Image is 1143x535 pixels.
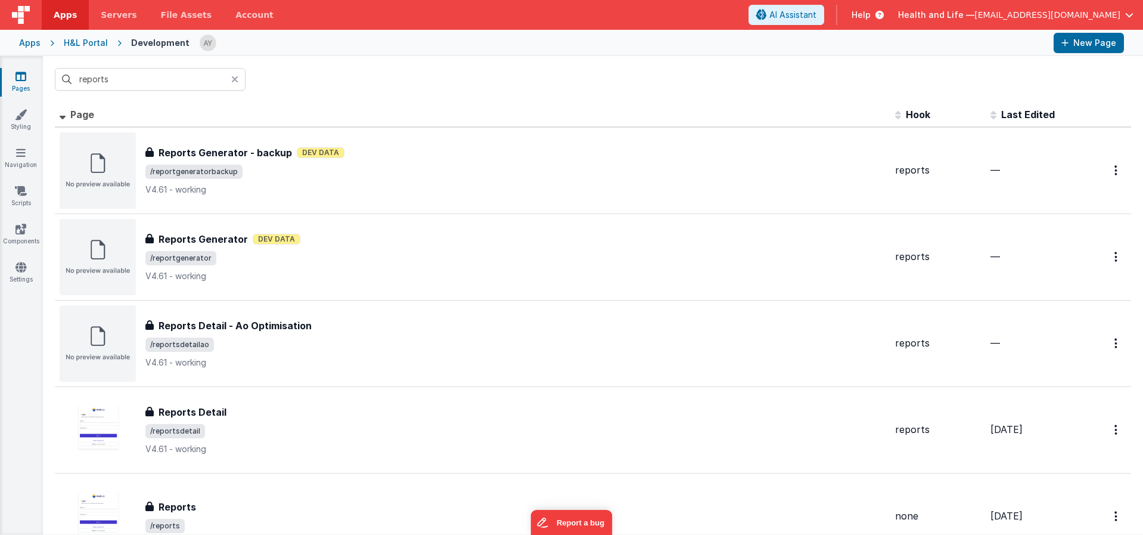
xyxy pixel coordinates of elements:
[531,510,613,535] iframe: Marker.io feedback button
[1107,158,1126,183] button: Options
[990,510,1023,522] span: [DATE]
[898,9,1133,21] button: Health and Life — [EMAIL_ADDRESS][DOMAIN_NAME]
[145,251,216,265] span: /reportgenerator
[1107,331,1126,355] button: Options
[200,35,216,51] img: 14202422f6480247bff2986d20d04001
[145,338,214,352] span: /reportsdetailao
[145,184,886,196] p: V4.61 - working
[906,109,930,120] span: Hook
[852,9,871,21] span: Help
[990,337,1000,349] span: —
[253,234,300,245] span: Dev Data
[55,68,246,91] input: Search pages, id's ...
[1001,109,1055,120] span: Last Edited
[895,163,981,177] div: reports
[159,232,248,246] h3: Reports Generator
[70,109,94,120] span: Page
[990,423,1023,435] span: [DATE]
[748,5,824,25] button: AI Assistant
[19,37,41,49] div: Apps
[64,37,108,49] div: H&L Portal
[990,164,1000,176] span: —
[895,509,981,523] div: none
[974,9,1120,21] span: [EMAIL_ADDRESS][DOMAIN_NAME]
[161,9,212,21] span: File Assets
[145,443,886,455] p: V4.61 - working
[990,251,1000,262] span: —
[159,500,196,514] h3: Reports
[101,9,136,21] span: Servers
[145,357,886,369] p: V4.61 - working
[895,250,981,264] div: reports
[145,270,886,282] p: V4.61 - working
[895,336,981,350] div: reports
[145,424,205,438] span: /reportsdetail
[769,9,816,21] span: AI Assistant
[1107,504,1126,528] button: Options
[895,423,981,437] div: reports
[1107,245,1126,269] button: Options
[145,165,243,179] span: /reportgeneratorbackup
[1054,33,1124,53] button: New Page
[145,519,185,533] span: /reports
[1107,418,1126,442] button: Options
[898,9,974,21] span: Health and Life —
[131,37,190,49] div: Development
[159,146,292,160] h3: Reports Generator - backup
[159,318,312,333] h3: Reports Detail - Ao Optimisation
[297,147,344,158] span: Dev Data
[54,9,77,21] span: Apps
[159,405,226,419] h3: Reports Detail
